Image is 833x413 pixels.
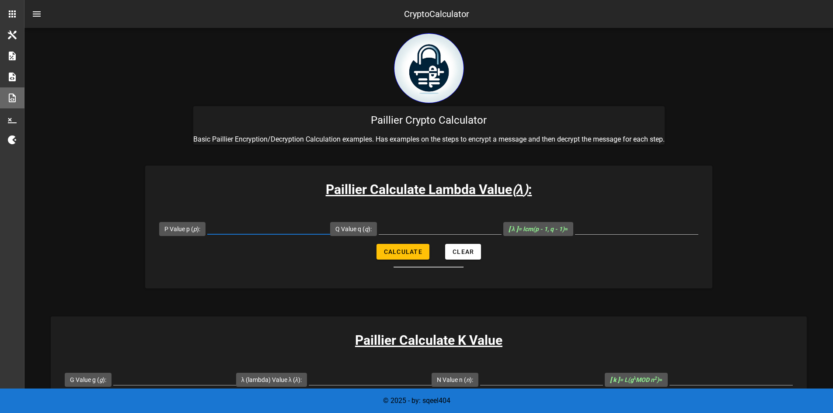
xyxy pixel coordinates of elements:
[383,248,422,255] span: Calculate
[437,375,473,384] label: N Value n ( ):
[610,376,663,383] span: =
[164,225,200,233] label: P Value p ( ):
[509,226,518,233] b: [ λ ]
[445,244,481,260] button: Clear
[466,376,470,383] i: n
[241,375,302,384] label: λ (lambda) Value λ ( ):
[99,376,103,383] i: g
[610,376,620,383] b: [ k ]
[193,134,665,145] p: Basic Paillier Encryption/Decryption Calculation examples. Has examples on the steps to encrypt a...
[26,3,47,24] button: nav-menu-toggle
[512,182,529,197] i: ( )
[295,376,298,383] i: λ
[654,375,657,381] sup: 2
[365,226,368,233] i: q
[634,375,636,381] sup: λ
[509,226,565,233] i: = lcm(p - 1, q - 1)
[394,97,464,105] a: home
[610,376,659,383] i: = L(g MOD n )
[376,244,429,260] button: Calculate
[404,7,469,21] div: CryptoCalculator
[145,180,712,199] h3: Paillier Calculate Lambda Value :
[452,248,474,255] span: Clear
[394,33,464,103] img: encryption logo
[70,375,106,384] label: G Value g ( ):
[193,106,665,134] div: Paillier Crypto Calculator
[516,182,524,197] b: λ
[509,226,568,233] span: =
[335,225,372,233] label: Q Value q ( ):
[51,330,807,350] h3: Paillier Calculate K Value
[383,396,450,405] span: © 2025 - by: sqeel404
[193,226,197,233] i: p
